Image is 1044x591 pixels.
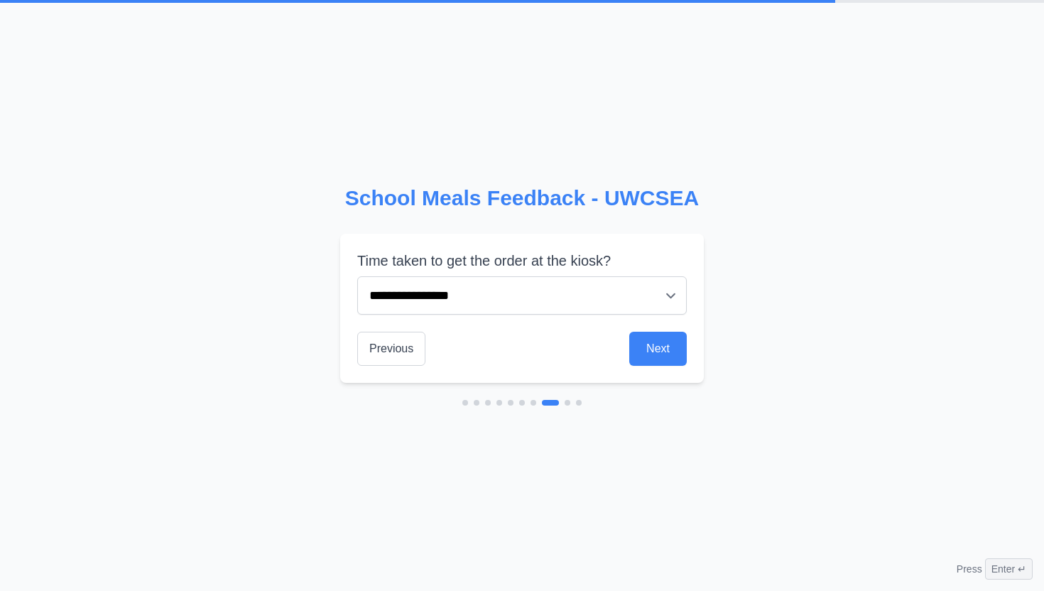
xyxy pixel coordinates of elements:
button: Next [629,332,687,366]
label: Time taken to get the order at the kiosk? [357,251,687,271]
button: Previous [357,332,425,366]
div: Press [957,558,1033,580]
span: Enter ↵ [985,558,1033,580]
h2: School Meals Feedback - UWCSEA [340,185,704,211]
